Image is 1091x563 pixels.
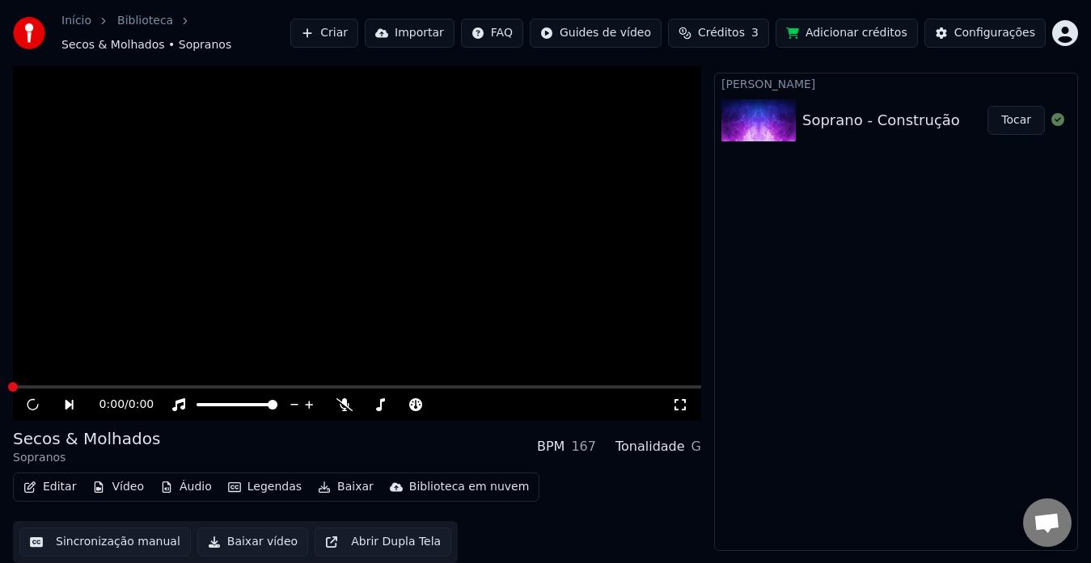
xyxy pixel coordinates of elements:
[1023,498,1072,547] a: Bate-papo aberto
[365,19,455,48] button: Importar
[290,19,358,48] button: Criar
[715,74,1077,93] div: [PERSON_NAME]
[530,19,662,48] button: Guides de vídeo
[987,106,1045,135] button: Tocar
[311,476,380,498] button: Baixar
[19,527,191,557] button: Sincronização manual
[61,13,91,29] a: Início
[461,19,523,48] button: FAQ
[197,527,308,557] button: Baixar vídeo
[61,13,290,53] nav: breadcrumb
[17,476,82,498] button: Editar
[61,37,231,53] span: Secos & Molhados • Sopranos
[86,476,150,498] button: Vídeo
[99,397,138,413] div: /
[668,19,769,48] button: Créditos3
[13,17,45,49] img: youka
[698,25,745,41] span: Créditos
[13,427,160,450] div: Secos & Molhados
[691,437,701,456] div: G
[315,527,451,557] button: Abrir Dupla Tela
[751,25,759,41] span: 3
[154,476,218,498] button: Áudio
[99,397,125,413] span: 0:00
[222,476,308,498] button: Legendas
[571,437,596,456] div: 167
[615,437,685,456] div: Tonalidade
[537,437,565,456] div: BPM
[13,450,160,466] div: Sopranos
[776,19,918,48] button: Adicionar créditos
[129,397,154,413] span: 0:00
[924,19,1046,48] button: Configurações
[117,13,173,29] a: Biblioteca
[954,25,1035,41] div: Configurações
[409,479,530,495] div: Biblioteca em nuvem
[802,109,960,132] div: Soprano - Construção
